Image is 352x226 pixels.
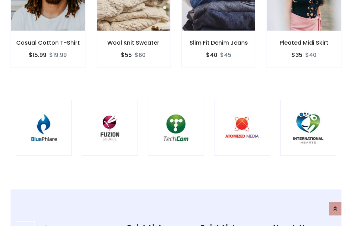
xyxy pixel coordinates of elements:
[49,51,67,59] del: $19.99
[11,39,85,46] h6: Casual Cotton T-Shirt
[206,52,217,58] h6: $40
[135,51,146,59] del: $60
[220,51,231,59] del: $45
[305,51,316,59] del: $40
[292,52,302,58] h6: $35
[121,52,132,58] h6: $55
[96,39,171,46] h6: Wool Knit Sweater
[29,52,46,58] h6: $15.99
[267,39,341,46] h6: Pleated Midi Skirt
[182,39,256,46] h6: Slim Fit Denim Jeans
